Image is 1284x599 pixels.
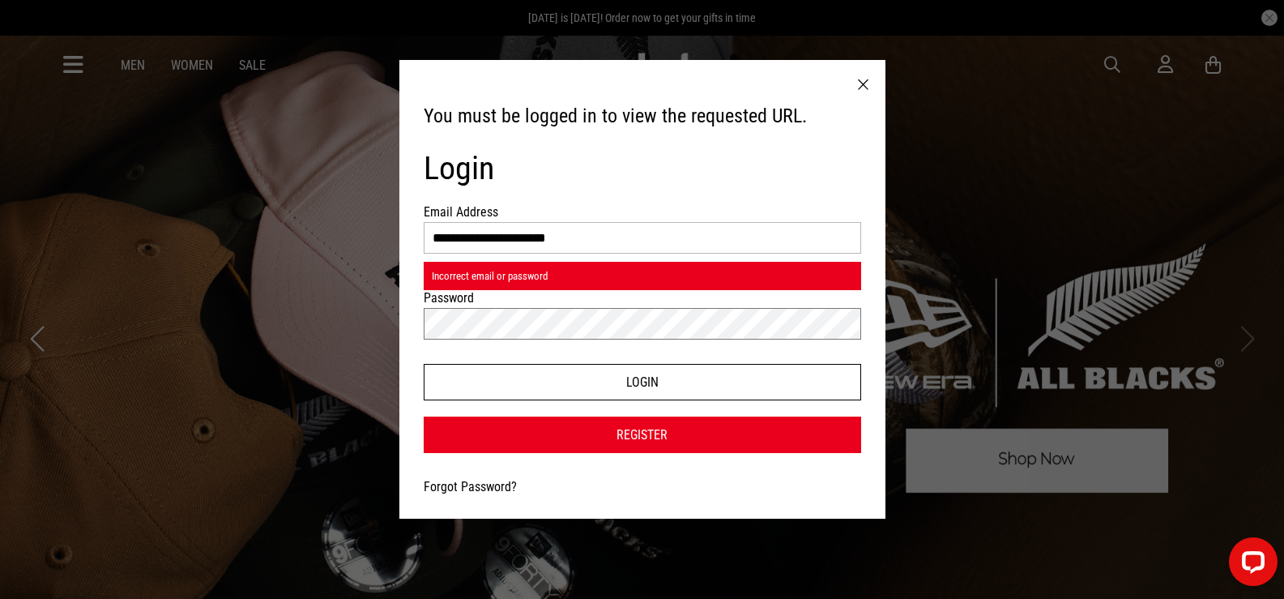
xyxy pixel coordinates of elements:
a: Register [424,417,861,453]
a: Forgot Password? [424,479,517,494]
iframe: LiveChat chat widget [1216,531,1284,599]
h1: Login [424,149,861,188]
button: Login [424,364,861,400]
label: Email Address [424,204,511,220]
h3: You must be logged in to view the requested URL. [424,104,861,130]
label: Password [424,290,511,306]
div: Incorrect email or password [424,262,861,290]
